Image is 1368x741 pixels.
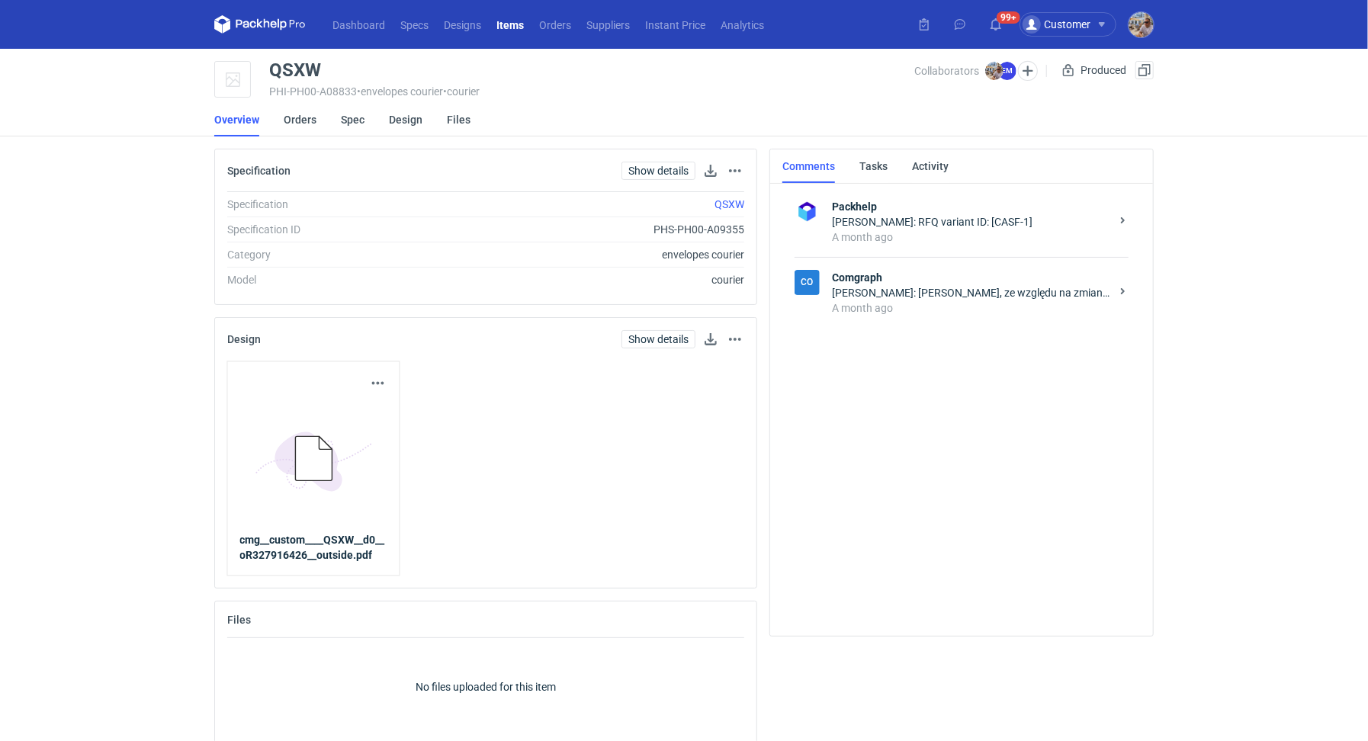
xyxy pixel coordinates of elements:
[389,103,422,136] a: Design
[284,103,316,136] a: Orders
[227,222,434,237] div: Specification ID
[369,374,387,393] button: Actions
[998,62,1016,80] figcaption: EM
[443,85,480,98] span: • courier
[531,15,579,34] a: Orders
[227,333,261,345] h2: Design
[227,614,251,626] h2: Files
[214,15,306,34] svg: Packhelp Pro
[795,270,820,295] figcaption: Co
[269,61,321,79] div: QSXW
[859,149,888,183] a: Tasks
[726,162,744,180] button: Actions
[227,247,434,262] div: Category
[227,197,434,212] div: Specification
[832,199,1110,214] strong: Packhelp
[447,103,470,136] a: Files
[713,15,772,34] a: Analytics
[579,15,637,34] a: Suppliers
[489,15,531,34] a: Items
[832,285,1110,300] div: [PERSON_NAME]: [PERSON_NAME], ze względu na zmianę formatu musieliśmy zwiększyć format arkusza w ...
[416,679,556,694] p: No files uploaded for this item
[621,330,695,348] a: Show details
[782,149,835,183] a: Comments
[227,272,434,287] div: Model
[436,15,489,34] a: Designs
[393,15,436,34] a: Specs
[1129,12,1154,37] img: Michał Palasek
[269,85,914,98] div: PHI-PH00-A08833
[702,162,720,180] button: Download specification
[984,12,1008,37] button: 99+
[637,15,713,34] a: Instant Price
[357,85,443,98] span: • envelopes courier
[621,162,695,180] a: Show details
[240,533,387,563] a: cmg__custom____QSXW__d0__oR327916426__outside.pdf
[434,272,744,287] div: courier
[1135,61,1154,79] button: Duplicate Item
[832,214,1110,229] div: [PERSON_NAME]: RFQ variant ID: [CASF-1]
[240,534,385,562] strong: cmg__custom____QSXW__d0__oR327916426__outside.pdf
[832,270,1110,285] strong: Comgraph
[227,165,291,177] h2: Specification
[214,103,259,136] a: Overview
[832,300,1110,316] div: A month ago
[726,330,744,348] button: Actions
[715,198,744,210] a: QSXW
[325,15,393,34] a: Dashboard
[1018,61,1038,81] button: Edit collaborators
[1020,12,1129,37] button: Customer
[832,229,1110,245] div: A month ago
[1059,61,1129,79] div: Produced
[1023,15,1090,34] div: Customer
[912,149,949,183] a: Activity
[341,103,364,136] a: Spec
[985,62,1004,80] img: Michał Palasek
[434,222,744,237] div: PHS-PH00-A09355
[702,330,720,348] a: Download design
[795,270,820,295] div: Comgraph
[434,247,744,262] div: envelopes courier
[914,65,979,77] span: Collaborators
[795,199,820,224] img: Packhelp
